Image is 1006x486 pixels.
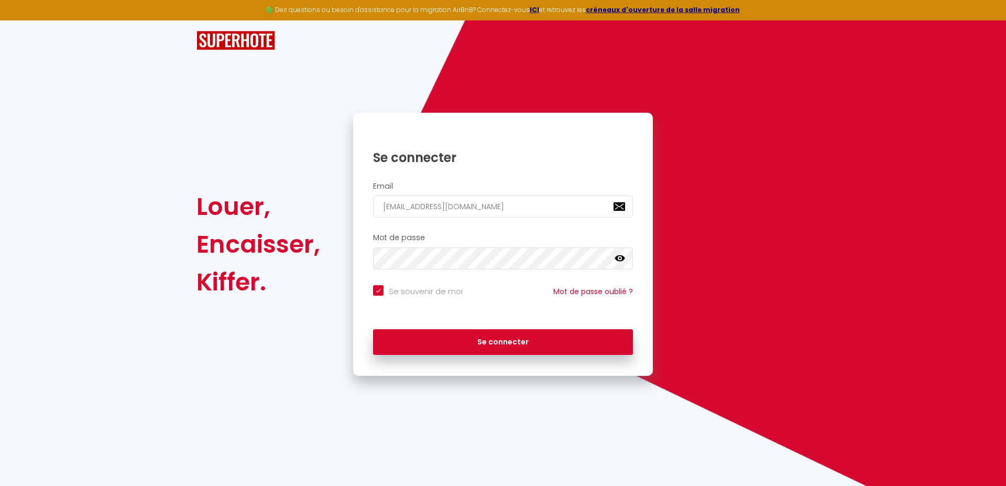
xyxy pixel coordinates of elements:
[373,233,633,242] h2: Mot de passe
[196,31,275,50] img: SuperHote logo
[373,182,633,191] h2: Email
[530,5,539,14] a: ICI
[553,286,633,297] a: Mot de passe oublié ?
[196,225,320,263] div: Encaisser,
[196,188,320,225] div: Louer,
[373,149,633,166] h1: Se connecter
[373,196,633,218] input: Ton Email
[373,329,633,355] button: Se connecter
[586,5,740,14] a: créneaux d'ouverture de la salle migration
[196,263,320,301] div: Kiffer.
